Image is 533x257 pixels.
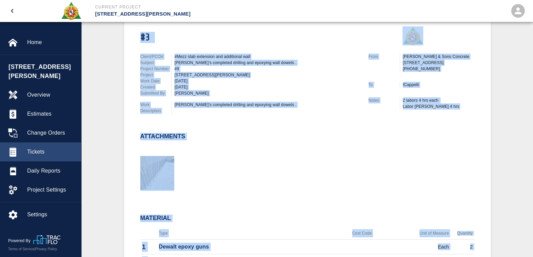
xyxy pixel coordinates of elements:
div: [PERSON_NAME]’s completed drilling and epoxying wall dowels . [175,102,360,108]
div: [PERSON_NAME] [175,90,360,96]
p: Submitted By [140,90,172,96]
p: Work Date [140,78,172,84]
th: Type [157,227,336,240]
p: [PERSON_NAME] & Sons Concrete [403,54,475,60]
th: Unit of Measure [388,227,451,240]
th: Cost Code [336,227,388,240]
p: Client/PCO# [140,54,172,60]
span: Settings [27,211,76,219]
span: Estimates [27,110,76,118]
p: 1 [142,242,156,252]
p: Powered By [8,238,33,244]
div: [DATE] [175,78,360,84]
div: [PERSON_NAME]’s completed drilling and epoxying wall dowels . [175,60,360,66]
div: #Mezz slab extension and additional wall [175,54,360,60]
h1: #3 [140,32,360,44]
p: Current Project [95,4,303,10]
h2: Material [140,215,475,222]
p: Work Description [140,102,172,114]
span: | [34,247,35,251]
iframe: Chat Widget [420,184,533,257]
p: From [369,54,400,60]
span: [STREET_ADDRESS][PERSON_NAME] [8,62,78,81]
span: Change Orders [27,129,76,137]
img: Roger & Sons Concrete [403,26,423,45]
p: Subject [140,60,172,66]
p: Created [140,84,172,90]
p: [STREET_ADDRESS] [403,60,475,66]
p: Dewalt epoxy guns [159,243,335,251]
td: Each [388,240,451,254]
p: To [369,82,400,88]
div: [STREET_ADDRESS][PERSON_NAME] [175,72,360,78]
p: Project [140,72,172,78]
p: ICappelli [403,82,475,88]
div: #9 [175,66,360,72]
button: open drawer [4,3,20,19]
p: [PHONE_NUMBER] [403,66,475,72]
span: Tickets [27,148,76,156]
a: Terms of Service [8,247,34,251]
p: [STREET_ADDRESS][PERSON_NAME] [95,10,303,18]
p: Project Number [140,66,172,72]
p: Notes [369,97,400,103]
img: thumbnail [140,156,174,190]
img: Roger & Sons Concrete [61,1,82,20]
img: TracFlo [33,235,60,244]
div: 2 labors 4 hrs each Labor [PERSON_NAME] 4 hrs [403,97,475,110]
div: [DATE] [175,84,360,90]
span: Project Settings [27,186,76,194]
span: Daily Reports [27,167,76,175]
a: Privacy Policy [35,247,57,251]
span: Home [27,38,76,46]
h2: Attachments [140,133,185,140]
span: Overview [27,91,76,99]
